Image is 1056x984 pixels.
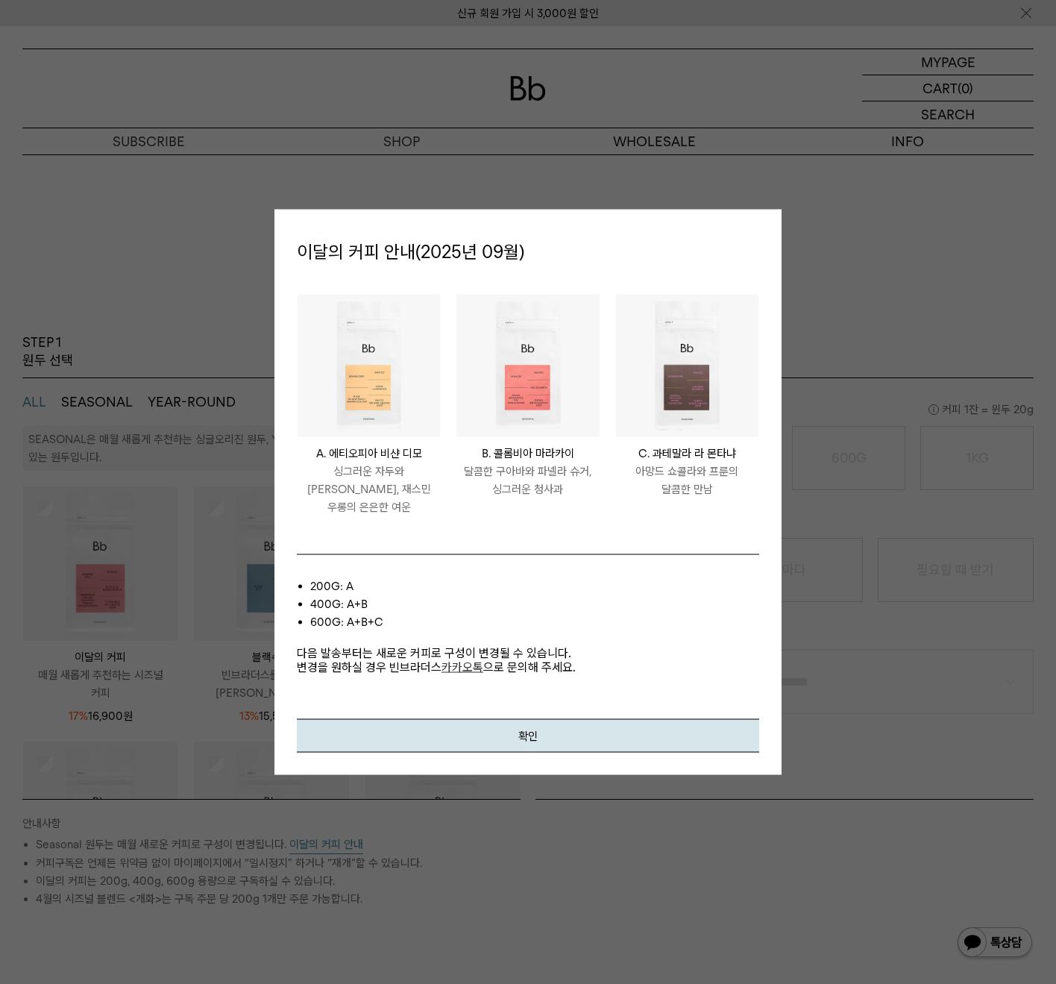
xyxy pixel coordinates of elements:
[616,445,758,463] p: C. 과테말라 라 몬타냐
[310,577,759,595] li: 200g: A
[298,463,440,516] p: 싱그러운 자두와 [PERSON_NAME], 재스민 우롱의 은은한 여운
[441,660,483,674] a: 카카오톡
[616,295,758,437] img: #285
[298,445,440,463] p: A. 에티오피아 비샨 디모
[297,231,759,272] p: 이달의 커피 안내(2025년 09월)
[456,295,599,437] img: #285
[456,445,599,463] p: B. 콜롬비아 마라카이
[297,631,759,674] p: 다음 발송부터는 새로운 커피로 구성이 변경될 수 있습니다. 변경을 원하실 경우 빈브라더스 으로 문의해 주세요.
[297,719,759,753] button: 확인
[310,613,759,631] li: 600g: A+B+C
[456,463,599,498] p: 달콤한 구아바와 파넬라 슈거, 싱그러운 청사과
[616,463,758,498] p: 아망드 쇼콜라와 프룬의 달콤한 만남
[310,595,759,613] li: 400g: A+B
[298,295,440,437] img: #285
